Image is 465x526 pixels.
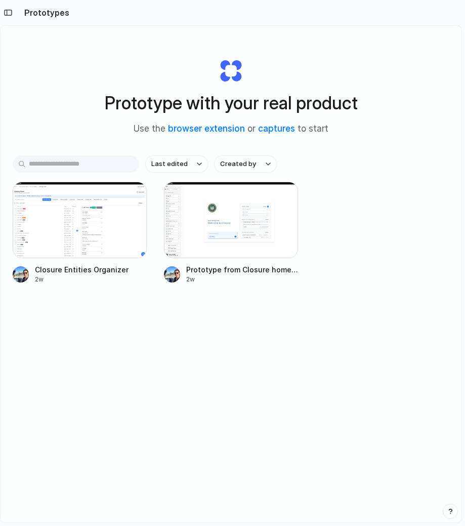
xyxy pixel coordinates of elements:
a: Closure Entities OrganizerClosure Entities Organizer2w [13,182,147,284]
span: Use the or to start [134,123,328,136]
a: captures [258,124,295,134]
h2: Prototypes [20,7,69,19]
div: 2w [186,275,298,284]
a: Prototype from Closure homepagePrototype from Closure homepage2w [164,182,298,284]
h1: Prototype with your real product [105,90,358,116]
span: Prototype from Closure homepage [186,264,298,275]
button: Last edited [145,155,208,173]
span: Closure Entities Organizer [35,264,147,275]
span: Last edited [151,159,188,169]
span: Created by [220,159,256,169]
button: Created by [214,155,277,173]
a: browser extension [168,124,245,134]
div: 2w [35,275,147,284]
